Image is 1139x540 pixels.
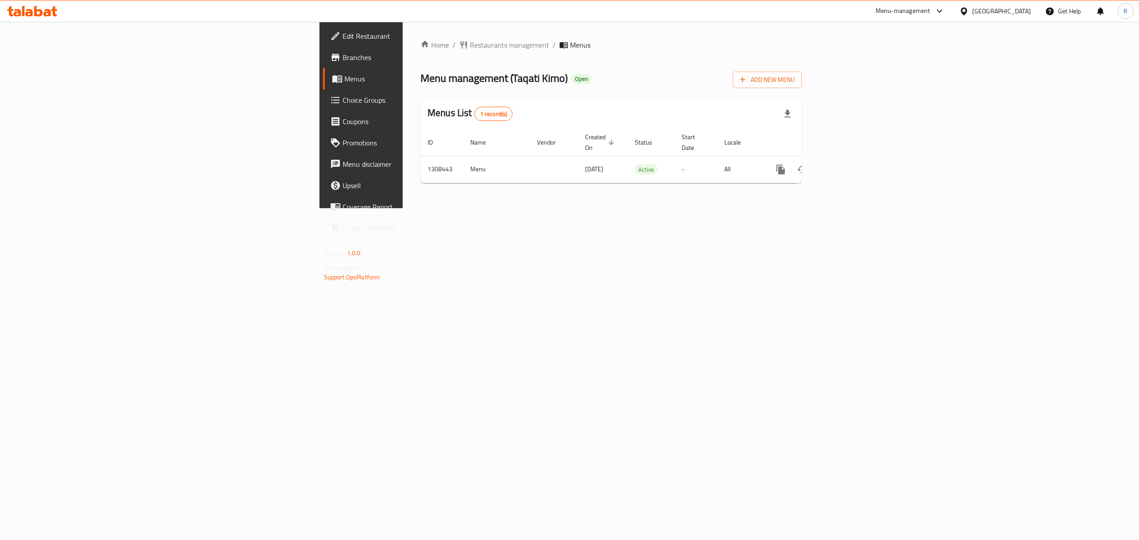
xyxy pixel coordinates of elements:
span: Edit Restaurant [343,31,503,41]
span: Menus [344,73,503,84]
a: Edit Restaurant [323,25,510,47]
span: Get support on: [324,262,365,274]
span: Version: [324,247,346,259]
span: Locale [724,137,752,148]
a: Coverage Report [323,196,510,218]
h2: Menus List [428,106,513,121]
span: Coupons [343,116,503,127]
a: Upsell [323,175,510,196]
span: Choice Groups [343,95,503,105]
a: Promotions [323,132,510,153]
span: ID [428,137,444,148]
a: Branches [323,47,510,68]
button: more [770,159,792,180]
a: Menus [323,68,510,89]
div: Total records count [474,107,513,121]
span: 1 record(s) [475,110,513,118]
span: Menu disclaimer [343,159,503,169]
span: 1.0.0 [347,247,361,259]
div: Active [635,164,658,175]
span: Name [470,137,497,148]
span: [DATE] [585,163,603,175]
div: Export file [777,103,798,125]
button: Add New Menu [733,72,802,88]
span: Start Date [682,132,707,153]
li: / [553,40,556,50]
td: All [717,156,763,183]
span: Open [571,75,592,83]
nav: breadcrumb [420,40,802,50]
div: Open [571,74,592,85]
th: Actions [763,129,863,156]
td: - [675,156,717,183]
span: Status [635,137,664,148]
div: [GEOGRAPHIC_DATA] [972,6,1031,16]
span: Promotions [343,137,503,148]
span: Active [635,165,658,175]
span: R [1123,6,1127,16]
span: Grocery Checklist [343,223,503,234]
span: Branches [343,52,503,63]
span: Created On [585,132,617,153]
table: enhanced table [420,129,863,183]
span: Upsell [343,180,503,191]
span: Menus [570,40,590,50]
span: Vendor [537,137,567,148]
a: Choice Groups [323,89,510,111]
a: Coupons [323,111,510,132]
a: Support.OpsPlatform [324,271,380,283]
a: Menu disclaimer [323,153,510,175]
a: Grocery Checklist [323,218,510,239]
span: Coverage Report [343,201,503,212]
span: Add New Menu [740,74,795,85]
div: Menu-management [876,6,930,16]
button: Change Status [792,159,813,180]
